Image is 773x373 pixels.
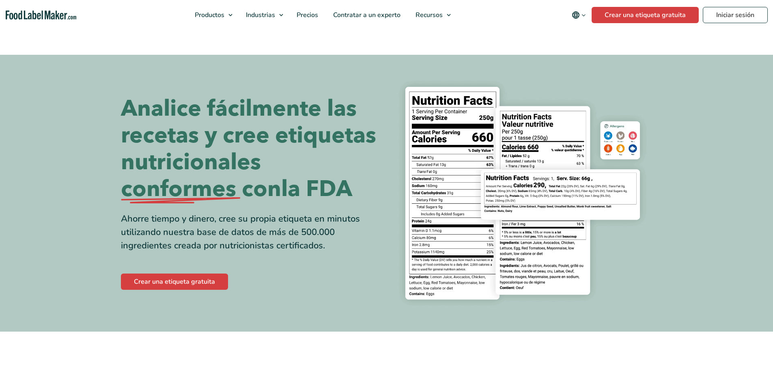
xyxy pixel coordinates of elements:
[121,95,381,203] h1: Analice fácilmente las recetas y cree etiquetas nutricionales la FDA
[331,11,401,19] span: Contratar a un experto
[121,176,281,203] span: conformes con
[566,7,592,23] button: Change language
[121,212,381,252] div: Ahorre tiempo y dinero, cree su propia etiqueta en minutos utilizando nuestra base de datos de má...
[413,11,444,19] span: Recursos
[243,11,276,19] span: Industrias
[294,11,319,19] span: Precios
[121,274,228,290] a: Crear una etiqueta gratuita
[6,11,76,20] a: Food Label Maker homepage
[703,7,768,23] a: Iniciar sesión
[592,7,699,23] a: Crear una etiqueta gratuita
[192,11,225,19] span: Productos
